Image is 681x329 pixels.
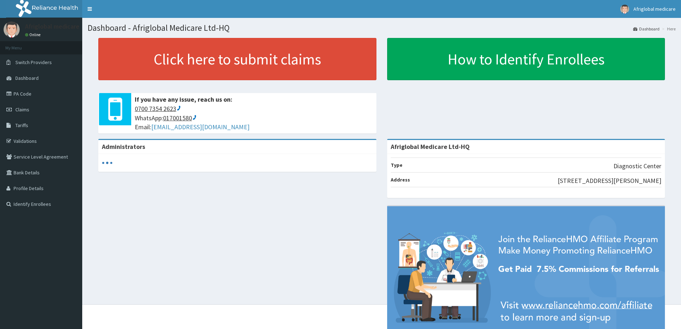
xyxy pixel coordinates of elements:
[163,114,197,122] ctc: Call 017001580 with Linkus Desktop Client
[620,5,629,14] img: User Image
[633,6,676,12] span: Afriglobal medicare
[102,142,145,151] b: Administrators
[15,59,52,66] span: Switch Providers
[15,106,29,113] span: Claims
[4,21,20,38] img: User Image
[25,32,42,37] a: Online
[102,158,113,168] svg: audio-loading
[391,162,403,168] b: Type
[151,123,250,131] a: [EMAIL_ADDRESS][DOMAIN_NAME]
[135,95,232,103] b: If you have any issue, reach us on:
[613,161,661,171] p: Diagnostic Center
[558,176,661,185] p: [STREET_ADDRESS][PERSON_NAME]
[135,105,181,113] ctc: Call 0700 7354 2623 with Linkus Desktop Client
[163,114,192,122] ctcspan: 017001580
[15,122,28,129] span: Tariffs
[391,176,410,183] b: Address
[25,23,79,30] p: Afriglobal medicare
[88,23,676,33] h1: Dashboard - Afriglobal Medicare Ltd-HQ
[387,38,665,80] a: How to Identify Enrollees
[660,26,676,32] li: Here
[15,75,39,81] span: Dashboard
[391,142,470,151] strong: Afriglobal Medicare Ltd-HQ
[135,105,176,113] ctcspan: 0700 7354 2623
[633,26,660,32] a: Dashboard
[98,38,376,80] a: Click here to submit claims
[135,104,373,132] span: WhatsApp: Email:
